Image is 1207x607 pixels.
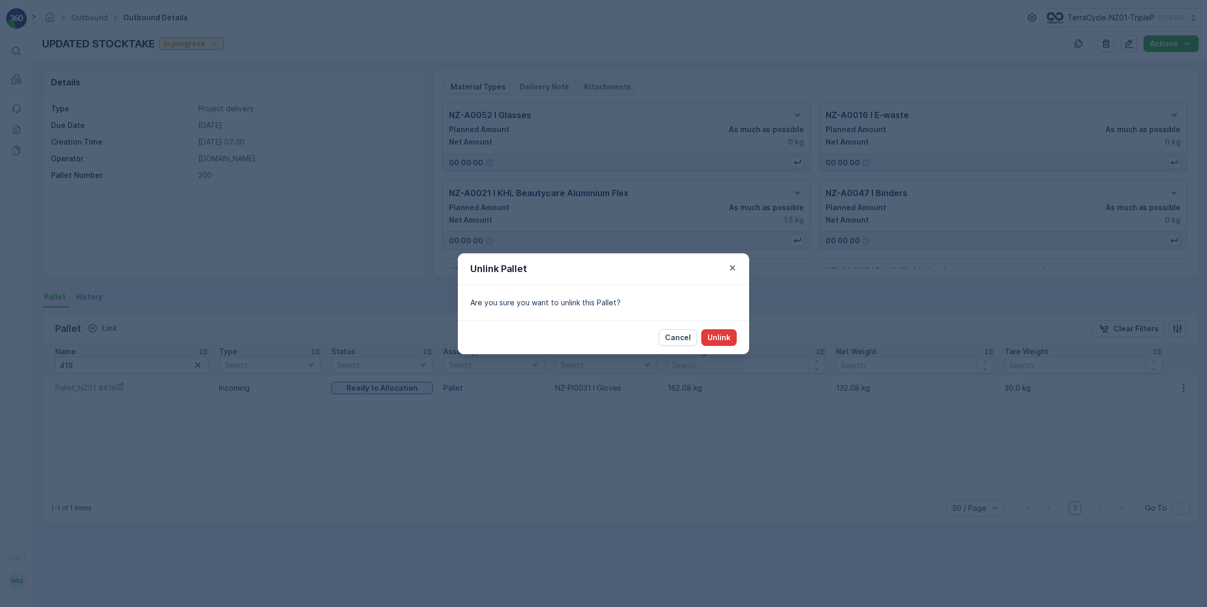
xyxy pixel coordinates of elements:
button: Cancel [659,329,697,346]
p: Are you sure you want to unlink this Pallet? [470,298,737,308]
p: Unlink Pallet [470,262,527,276]
p: Unlink [708,332,730,343]
button: Unlink [701,329,737,346]
p: Cancel [665,332,691,343]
